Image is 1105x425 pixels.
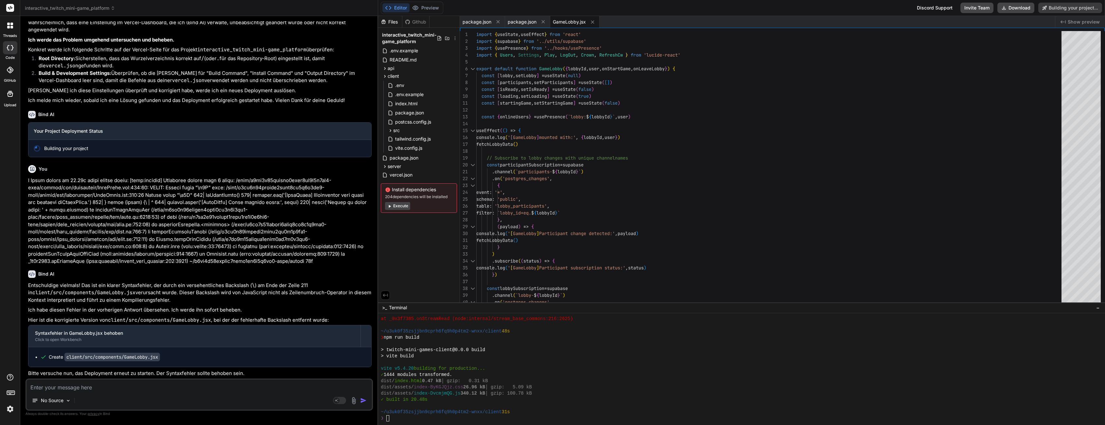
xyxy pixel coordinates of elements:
[35,337,354,342] div: Click to open Workbench
[578,86,591,92] span: false
[536,134,539,140] span: ]
[578,73,581,78] span: )
[1068,19,1100,25] span: Show preview
[547,203,550,209] span: ,
[497,134,505,140] span: log
[615,134,618,140] span: }
[565,114,568,120] span: (
[539,134,576,140] span: mounted with:'
[497,73,500,78] span: [
[487,162,500,168] span: const
[476,189,489,195] span: event
[497,86,500,92] span: [
[460,65,468,72] div: 6
[460,223,468,230] div: 29
[500,73,513,78] span: lobby
[502,127,505,133] span: (
[518,52,539,58] span: Settings
[605,100,618,106] span: false
[516,66,536,72] span: function
[576,134,578,140] span: ,
[44,145,88,152] span: Building your project
[35,330,354,336] div: Syntaxfehler in GameLobby.jsx behoben
[497,100,500,106] span: [
[615,155,628,161] span: names
[395,91,424,98] span: .env.example
[495,66,513,72] span: default
[482,73,495,78] span: const
[385,202,410,210] button: Execute
[497,31,518,37] span: useState
[65,398,71,403] img: Pick Models
[539,52,542,58] span: ,
[4,78,16,83] label: GitHub
[33,55,372,70] li: Sicherstellen, dass das Wurzelverzeichnis korrekt auf (oder für das Repository-Root) eingestellt ...
[550,176,552,181] span: ,
[665,66,667,72] span: }
[460,86,468,93] div: 9
[460,134,468,141] div: 16
[350,397,358,404] img: attachment
[555,210,557,216] span: }
[589,114,591,120] span: {
[513,52,516,58] span: ,
[39,70,111,76] strong: Build & Development Settings:
[576,86,578,92] span: (
[460,100,468,107] div: 11
[529,114,531,120] span: }
[388,163,401,170] span: server
[460,31,468,38] div: 1
[599,52,623,58] span: RefreshCw
[460,127,468,134] div: 15
[618,114,628,120] span: user
[644,52,680,58] span: 'lucide-react'
[552,169,555,175] span: $
[997,3,1034,13] button: Download
[610,114,612,120] span: }
[497,196,518,202] span: 'public'
[495,52,497,58] span: {
[542,73,544,78] span: =
[482,100,495,106] span: const
[482,86,495,92] span: const
[513,134,536,140] span: GameLobby
[460,210,468,216] div: 27
[555,52,557,58] span: ,
[581,100,602,106] span: useState
[560,162,563,168] span: =
[487,155,615,161] span: // Subscribe to lobby changes with unique channel
[28,325,360,347] button: Syntaxfehler in GameLobby.jsx behobenClick to open Workbench
[468,182,477,189] div: Click to collapse the range.
[534,100,573,106] span: setStartingGame
[508,19,536,25] span: package.json
[500,114,529,120] span: onlineUsers
[521,93,547,99] span: setLoading
[518,127,521,133] span: {
[463,19,491,25] span: package.json
[633,66,665,72] span: onLeaveLobby
[395,144,423,152] span: vite.config.js
[500,162,560,168] span: participantSubscription
[618,134,620,140] span: )
[460,38,468,45] div: 2
[460,113,468,120] div: 13
[594,52,597,58] span: ,
[602,66,631,72] span: onStartGame
[476,203,489,209] span: table
[28,87,372,94] p: [PERSON_NAME] ich diese Einstellungen überprüft und korrigiert habe, werde ich ein neues Deployme...
[553,19,586,25] span: GameLobby.jsx
[568,73,578,78] span: null
[625,52,628,58] span: }
[1095,302,1101,313] button: −
[550,31,560,37] span: from
[476,134,495,140] span: console
[602,134,605,140] span: ,
[523,38,534,44] span: from
[531,224,534,229] span: {
[460,59,468,65] div: 5
[497,45,526,51] span: usePresence
[3,33,17,39] label: threads
[460,216,468,223] div: 28
[521,31,544,37] span: useEffect
[495,38,497,44] span: {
